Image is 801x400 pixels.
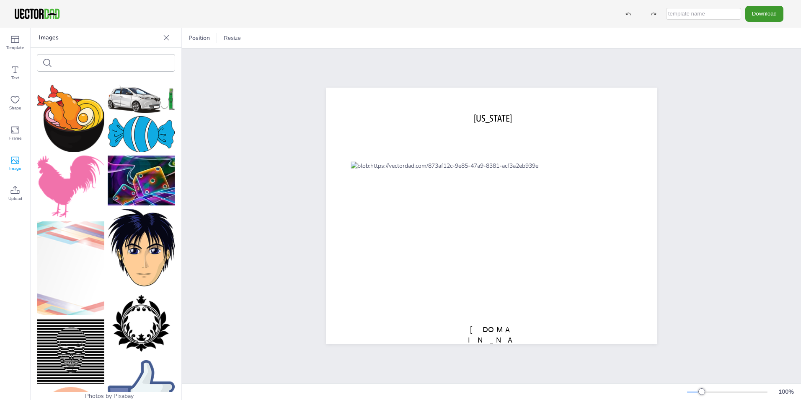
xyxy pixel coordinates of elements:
span: Position [187,34,212,42]
span: Upload [8,195,22,202]
span: Text [11,75,19,81]
img: skull-2759911_150.png [37,318,104,384]
span: Shape [9,105,21,112]
button: Resize [220,31,244,45]
div: 100 % [776,388,796,396]
span: Image [9,165,21,172]
img: noodle-3899206_150.png [37,85,104,152]
input: template name [666,8,741,20]
img: cock-1893885_150.png [37,156,104,218]
p: Images [39,28,160,48]
img: background-1829559_150.png [37,221,104,314]
span: [DOMAIN_NAME] [468,325,515,355]
span: Template [6,44,24,51]
div: Photos by [31,392,181,400]
button: Download [745,6,783,21]
img: VectorDad-1.png [13,8,61,20]
span: [US_STATE] [474,113,512,124]
img: frame-4084915_150.png [108,290,175,357]
img: boy-38262_150.png [108,209,175,286]
img: car-3321668_150.png [108,85,175,113]
img: candy-6887678_150.png [108,116,175,152]
a: Pixabay [114,392,134,400]
img: given-67935_150.jpg [108,156,175,205]
span: Frame [9,135,21,142]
